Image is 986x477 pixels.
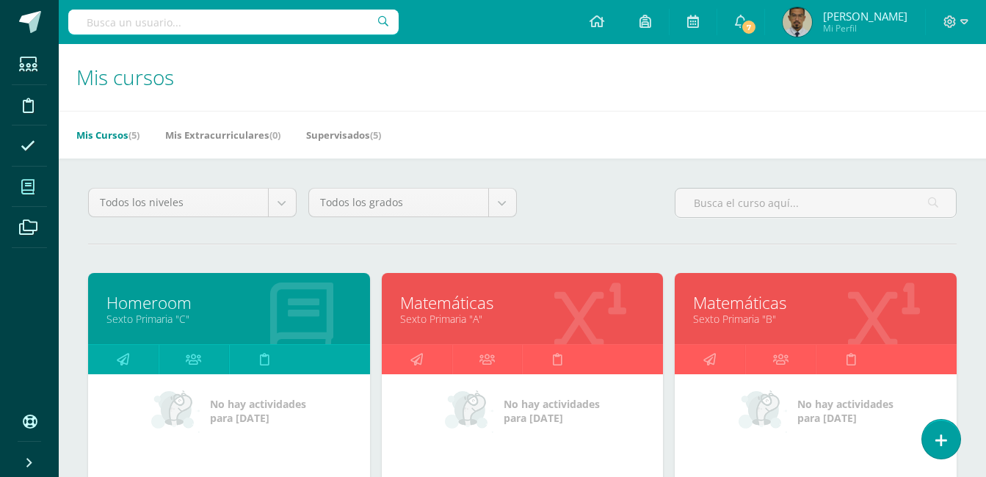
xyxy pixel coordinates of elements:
[106,312,352,326] a: Sexto Primaria "C"
[400,312,645,326] a: Sexto Primaria "A"
[106,291,352,314] a: Homeroom
[693,291,938,314] a: Matemáticas
[309,189,516,216] a: Todos los grados
[269,128,280,142] span: (0)
[76,63,174,91] span: Mis cursos
[210,397,306,425] span: No hay actividades para [DATE]
[76,123,139,147] a: Mis Cursos(5)
[320,189,477,216] span: Todos los grados
[739,389,787,433] img: no_activities_small.png
[797,397,893,425] span: No hay actividades para [DATE]
[445,389,493,433] img: no_activities_small.png
[741,19,757,35] span: 7
[400,291,645,314] a: Matemáticas
[165,123,280,147] a: Mis Extracurriculares(0)
[128,128,139,142] span: (5)
[370,128,381,142] span: (5)
[693,312,938,326] a: Sexto Primaria "B"
[823,22,907,34] span: Mi Perfil
[68,10,399,34] input: Busca un usuario...
[151,389,200,433] img: no_activities_small.png
[823,9,907,23] span: [PERSON_NAME]
[675,189,956,217] input: Busca el curso aquí...
[100,189,257,216] span: Todos los niveles
[89,189,296,216] a: Todos los niveles
[783,7,812,37] img: 7928e51c5877b3bca6101dd3372c758c.png
[306,123,381,147] a: Supervisados(5)
[504,397,600,425] span: No hay actividades para [DATE]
